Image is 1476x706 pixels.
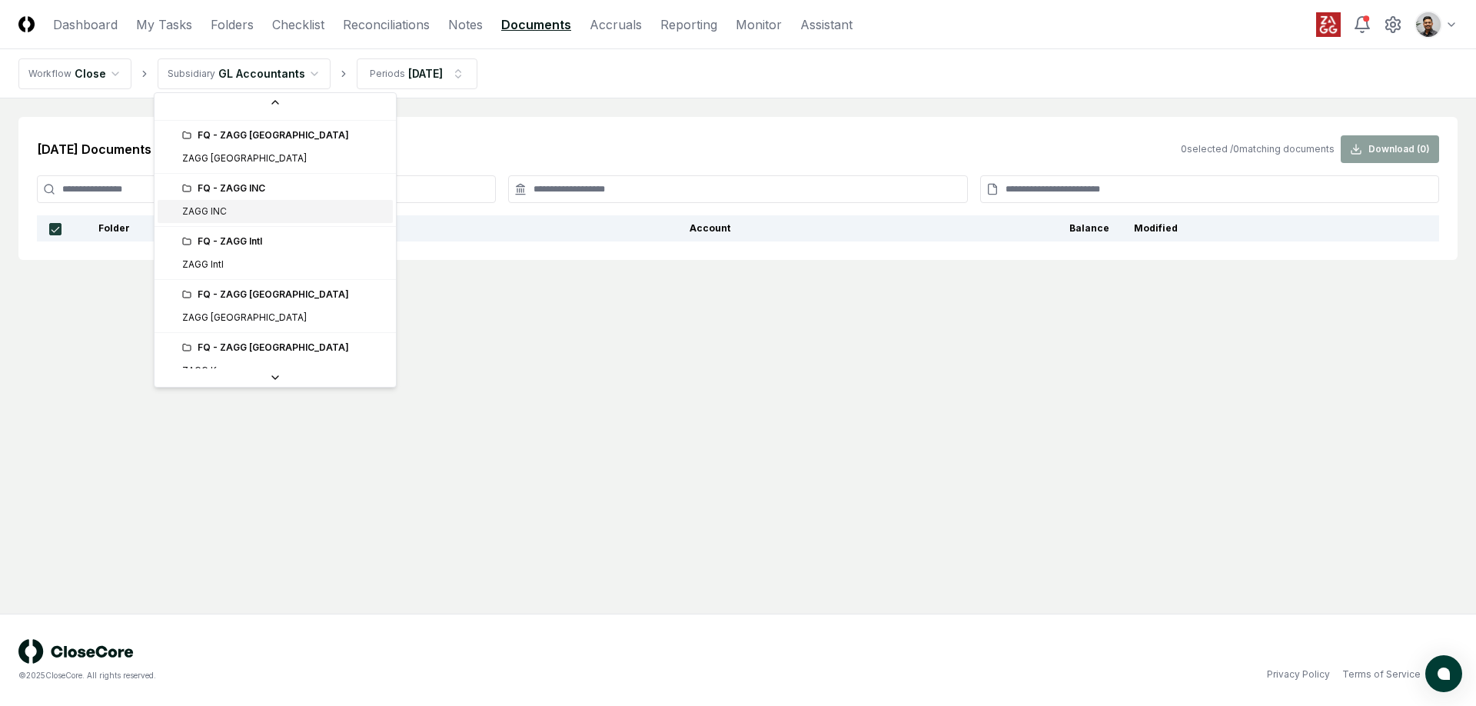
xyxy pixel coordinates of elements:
div: FQ - ZAGG [GEOGRAPHIC_DATA] [182,288,387,301]
div: ZAGG INC [182,205,227,218]
div: ZAGG [GEOGRAPHIC_DATA] [182,152,307,165]
div: FQ - ZAGG INC [182,181,387,195]
div: FQ - ZAGG Intl [182,235,387,248]
div: FQ - ZAGG [GEOGRAPHIC_DATA] [182,128,387,142]
div: ZAGG Intl [182,258,224,271]
div: ZAGG Korea [182,364,238,378]
div: ZAGG [GEOGRAPHIC_DATA] [182,311,307,325]
div: FQ - ZAGG [GEOGRAPHIC_DATA] [182,341,387,355]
